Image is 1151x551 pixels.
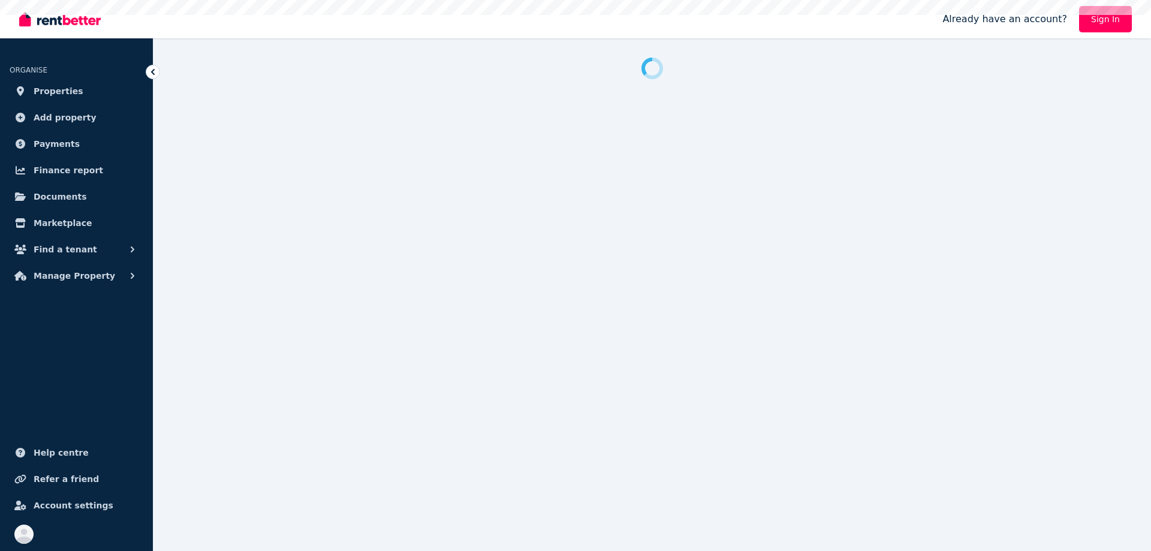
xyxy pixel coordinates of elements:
[10,158,143,182] a: Finance report
[942,12,1067,26] span: Already have an account?
[10,441,143,465] a: Help centre
[10,467,143,491] a: Refer a friend
[10,79,143,103] a: Properties
[10,66,47,74] span: ORGANISE
[10,237,143,261] button: Find a tenant
[1079,6,1132,32] a: Sign In
[34,472,99,486] span: Refer a friend
[10,493,143,517] a: Account settings
[34,216,92,230] span: Marketplace
[34,137,80,151] span: Payments
[10,106,143,130] a: Add property
[34,110,97,125] span: Add property
[10,264,143,288] button: Manage Property
[34,189,87,204] span: Documents
[34,269,115,283] span: Manage Property
[10,132,143,156] a: Payments
[34,84,83,98] span: Properties
[19,10,101,28] img: RentBetter
[34,498,113,513] span: Account settings
[10,211,143,235] a: Marketplace
[10,185,143,209] a: Documents
[34,163,103,177] span: Finance report
[34,445,89,460] span: Help centre
[34,242,97,257] span: Find a tenant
